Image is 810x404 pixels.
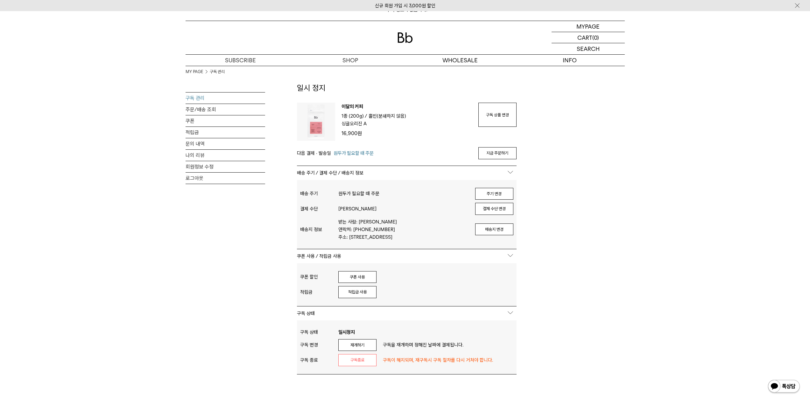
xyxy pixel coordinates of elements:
div: 배송지 정보 [300,227,338,232]
p: 16,900 [342,129,472,138]
button: 배송지 변경 [475,223,513,236]
a: 로그아웃 [186,173,265,184]
p: [PERSON_NAME] [338,205,469,213]
a: 지금 주문하기 [478,147,517,159]
img: 로고 [398,32,413,43]
p: CART [577,32,592,43]
a: 나의 리뷰 [186,150,265,161]
p: 쿠폰 사용 / 적립금 사용 [297,249,517,263]
p: 연락처: [PHONE_NUMBER] [338,226,469,233]
p: 일시정지 [338,328,507,336]
p: 원두가 필요할 때 주문 [338,190,469,197]
a: MYPAGE [552,21,625,32]
button: 쿠폰 사용 [338,271,377,283]
a: 적립금 [186,127,265,138]
p: 싱글오리진 A [342,120,367,127]
p: SEARCH [577,43,600,54]
button: 구독종료 [338,354,377,366]
button: 주기 변경 [475,188,513,200]
p: 구독을 재개하며 정해진 날짜에 결제됩니다. [377,341,513,349]
button: 결제 수단 변경 [475,203,513,215]
button: 재개하기 [338,339,377,351]
button: 적립금 사용 [338,286,377,298]
a: MY PAGE [186,69,203,75]
a: 문의 내역 [186,138,265,149]
p: 받는 사람: [PERSON_NAME] [338,218,469,226]
div: 배송 주기 [300,191,338,196]
a: 회원정보 수정 [186,161,265,172]
p: WHOLESALE [405,55,515,66]
p: 주소: [STREET_ADDRESS] [338,233,469,241]
span: 원두가 필요할 때 주문 [334,149,374,157]
img: 상품이미지 [297,103,335,141]
img: 카카오톡 채널 1:1 채팅 버튼 [767,379,800,394]
div: 결제 수단 [300,206,338,212]
div: 쿠폰 할인 [300,274,338,280]
p: 구독이 해지되며, 재구독시 구독 절차를 다시 거쳐야 합니다. [377,356,513,364]
div: 구독 종료 [300,357,338,363]
a: CART (0) [552,32,625,43]
a: 구독 관리 [186,92,265,104]
p: 구독 상태 [297,306,517,320]
p: (0) [592,32,599,43]
a: 구독 관리 [210,69,225,75]
p: MYPAGE [576,21,600,32]
div: 구독 변경 [300,342,338,348]
a: 구독 상품 변경 [478,103,517,127]
span: 1종 (200g) / [342,113,367,119]
h2: 일시 정지 [297,83,517,103]
a: SHOP [295,55,405,66]
div: 적립금 [300,289,338,295]
a: 쿠폰 [186,115,265,127]
a: 신규 회원 가입 시 3,000원 할인 [375,3,435,9]
div: 구독 상태 [300,329,338,335]
a: SUBSCRIBE [186,55,295,66]
p: 이달의 커피 [342,103,472,112]
a: 주문/배송 조회 [186,104,265,115]
span: 원 [357,130,362,136]
p: 홀빈(분쇄하지 않음) [369,112,406,120]
p: INFO [515,55,625,66]
span: 다음 결제 · 발송일 [297,149,331,157]
p: 배송 주기 / 결제 수단 / 배송지 정보 [297,166,517,180]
